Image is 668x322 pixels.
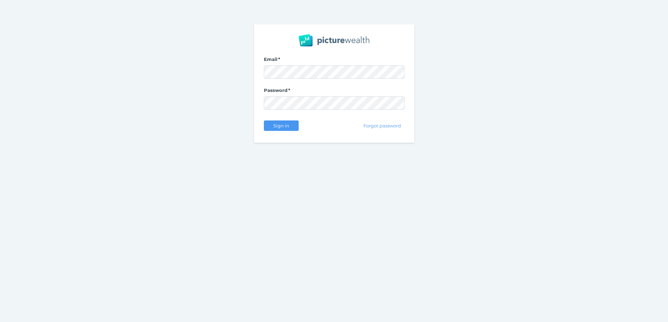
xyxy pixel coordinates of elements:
button: Forgot password [360,120,404,131]
label: Email [264,56,404,65]
span: Sign in [270,123,292,128]
button: Sign in [264,120,299,131]
img: PW [299,34,369,47]
span: Forgot password [360,123,404,128]
label: Password [264,87,404,96]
